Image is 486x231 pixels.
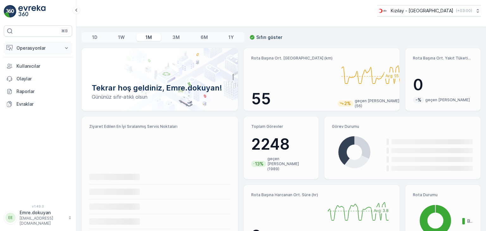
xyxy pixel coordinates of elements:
[5,213,16,223] div: EE
[4,85,72,98] a: Raporlar
[18,5,46,18] img: logo_light-DOdMpM7g.png
[172,34,180,41] p: 3M
[332,124,473,129] p: Görev Durumu
[355,98,405,109] p: geçen [PERSON_NAME] (56)
[4,5,16,18] img: logo
[425,97,470,103] p: geçen [PERSON_NAME]
[20,216,65,226] p: [EMAIL_ADDRESS][DOMAIN_NAME]
[267,156,311,172] p: geçen [PERSON_NAME] (1989)
[413,75,473,94] p: 0
[16,88,70,95] p: Raporlar
[146,34,152,41] p: 1M
[16,63,70,69] p: Kullanıcılar
[256,34,282,41] p: Sıfırı göster
[92,83,228,93] p: Tekrar hoş geldiniz, Emre.dokuyan!
[254,161,264,167] p: 13%
[251,124,311,129] p: Toplam Görevler
[4,98,72,110] a: Evraklar
[344,100,352,107] p: 2%
[4,42,72,54] button: Operasyonlar
[89,124,230,129] p: Ziyaret Edilen En İyi Sıralanmış Servis Noktaları
[20,209,65,216] p: Emre.dokuyan
[377,5,481,16] button: Kızılay - [GEOGRAPHIC_DATA](+03:00)
[92,93,228,101] p: Gününüz sıfır-atıklı olsun
[413,56,473,61] p: Rota Başına Ort. Yakıt Tüketimi (lt)
[391,8,453,14] p: Kızılay - [GEOGRAPHIC_DATA]
[92,34,97,41] p: 1D
[228,34,234,41] p: 1Y
[251,135,311,154] p: 2248
[415,97,422,103] p: -%
[16,101,70,107] p: Evraklar
[118,34,125,41] p: 1W
[467,218,473,224] p: Bitmiş
[4,60,72,72] a: Kullanıcılar
[413,192,473,197] p: Rota Durumu
[251,56,333,61] p: Rota Başına Ort. [GEOGRAPHIC_DATA] (km)
[251,90,333,109] p: 55
[377,7,388,14] img: k%C4%B1z%C4%B1lay_D5CCths_t1JZB0k.png
[61,28,68,34] p: ⌘B
[16,76,70,82] p: Olaylar
[4,209,72,226] button: EEEmre.dokuyan[EMAIL_ADDRESS][DOMAIN_NAME]
[4,204,72,208] span: v 1.49.0
[456,8,472,13] p: ( +03:00 )
[16,45,59,51] p: Operasyonlar
[4,72,72,85] a: Olaylar
[251,192,319,197] p: Rota Başına Harcanan Ort. Süre (hr)
[201,34,208,41] p: 6M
